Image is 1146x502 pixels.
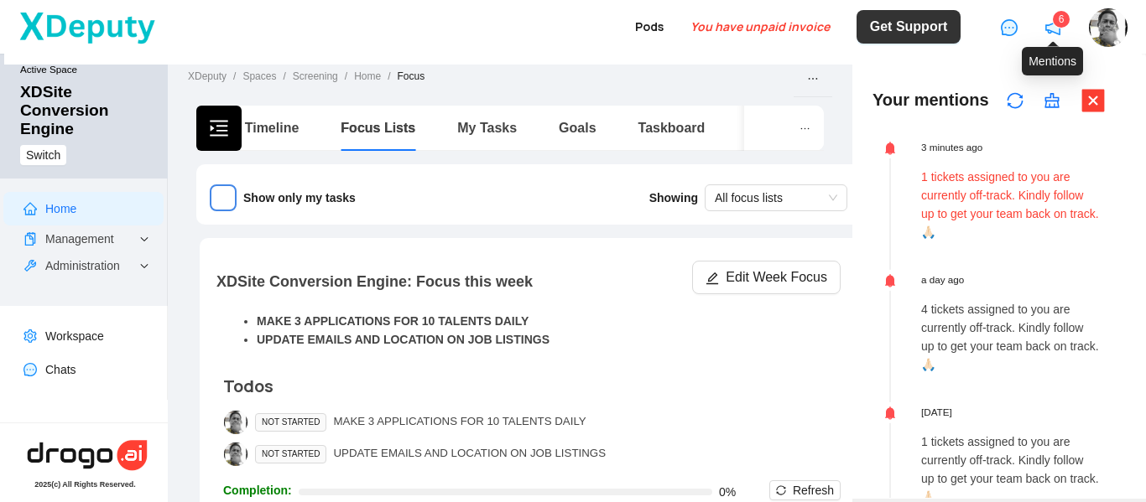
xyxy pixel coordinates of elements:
div: 2025 (c) All Rights Reserved. [34,480,136,489]
sup: 6 [1053,11,1070,28]
b: Show only my tasks [243,189,356,207]
p: Your mentions [873,87,989,113]
span: message [1001,19,1018,36]
li: / [233,69,236,87]
h5: Todos [223,376,841,396]
span: close-square [1081,88,1106,113]
a: Timeline [245,121,300,135]
li: UPDATE EMAILS AND LOCATION ON JOB LISTINGS [257,330,841,349]
span: sync [1007,92,1024,109]
li: / [283,69,285,87]
img: XDeputy [18,8,157,46]
a: Pods [635,18,664,34]
span: notification [1044,19,1061,36]
a: Home [351,69,384,87]
a: Taskboard [638,121,706,135]
small: Active Space [20,64,154,83]
a: Administration [45,259,120,272]
a: Screening [289,69,341,87]
div: XDSite Conversion Engine [20,83,154,138]
p: 1 tickets assigned to you are currently off-track. Kindly follow up to get your team back on trac... [921,168,1099,241]
b: Showing [649,191,705,204]
span: All focus lists [715,185,837,210]
span: edit [706,272,719,285]
span: ellipsis [800,123,810,134]
a: Chats [45,363,76,376]
a: My Tasks [457,121,517,135]
span: 6 [1059,13,1065,25]
li: / [345,69,347,87]
span: menu-unfold [209,118,229,138]
span: snippets [23,232,37,246]
span: bell [883,406,897,420]
span: 0% [719,486,742,498]
b: Completion: [223,481,292,499]
span: tool [23,259,37,272]
small: [DATE] [921,406,952,417]
a: Goals [559,121,596,135]
span: Focus [398,70,425,82]
button: ellipsis [786,106,824,151]
div: MAKE 3 APPLICATIONS FOR 10 TALENTS DAILY [333,413,586,432]
a: Spaces [239,69,279,87]
div: UPDATE EMAILS AND LOCATION ON JOB LISTINGS [333,445,606,463]
button: Switch [20,145,66,165]
span: bell [883,142,897,155]
img: ebwozq1hgdrcfxavlvnx.jpg [224,411,247,434]
span: Switch [26,146,60,164]
span: bell [883,274,897,287]
a: Home [45,202,76,215]
img: ebwozq1hgdrcfxavlvnx.jpg [224,442,247,466]
small: 3 minutes ago [921,142,982,153]
p: 4 tickets assigned to you are currently off-track. Kindly follow up to get your team back on trac... [921,300,1099,374]
span: sync [776,485,786,495]
a: Focus Lists [341,121,415,135]
small: a day ago [921,274,964,285]
span: NOT STARTED [255,413,326,432]
a: Workspace [45,329,104,343]
li: / [388,69,390,87]
button: editEdit Week Focus [692,261,841,294]
li: MAKE 3 APPLICATIONS FOR 10 TALENTS DAILY [257,312,841,330]
span: NOT STARTED [255,445,326,463]
img: ebwozq1hgdrcfxavlvnx.jpg [1089,8,1128,47]
img: hera-logo [24,437,150,474]
button: syncRefresh [769,480,841,500]
a: Management [45,232,114,246]
span: ellipsis [807,73,819,85]
button: Get Support [857,10,961,44]
span: Get Support [870,17,947,37]
span: clear [1044,92,1060,109]
a: XDeputy [185,69,230,87]
p: XDSite Conversion Engine: Focus this week [216,270,685,293]
span: Edit Week Focus [726,267,827,287]
span: Refresh [793,481,834,499]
